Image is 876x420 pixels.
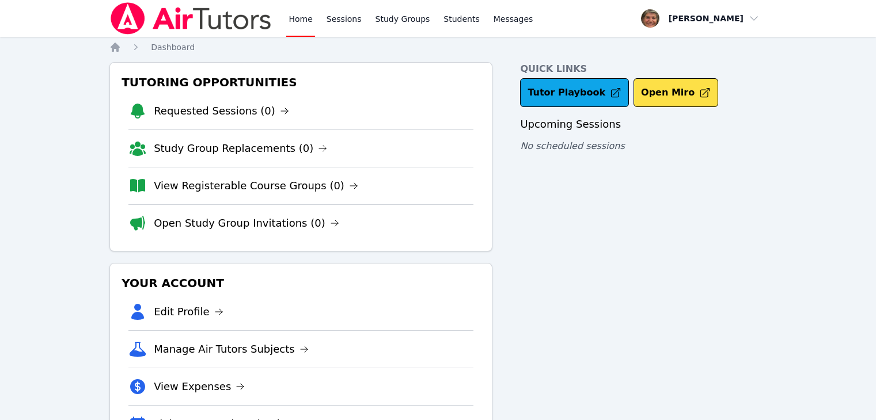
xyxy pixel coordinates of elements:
nav: Breadcrumb [109,41,767,53]
img: Air Tutors [109,2,272,35]
h3: Your Account [119,273,483,293]
h3: Tutoring Opportunities [119,72,483,93]
span: Messages [494,13,533,25]
span: Dashboard [151,43,195,52]
h4: Quick Links [520,62,767,76]
a: Manage Air Tutors Subjects [154,341,309,357]
a: Requested Sessions (0) [154,103,289,119]
a: View Expenses [154,379,245,395]
a: View Registerable Course Groups (0) [154,178,358,194]
a: Edit Profile [154,304,223,320]
a: Open Study Group Invitations (0) [154,215,339,231]
a: Study Group Replacements (0) [154,140,327,156]
a: Dashboard [151,41,195,53]
button: Open Miro [634,78,718,107]
span: No scheduled sessions [520,140,624,151]
h3: Upcoming Sessions [520,116,767,132]
a: Tutor Playbook [520,78,629,107]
